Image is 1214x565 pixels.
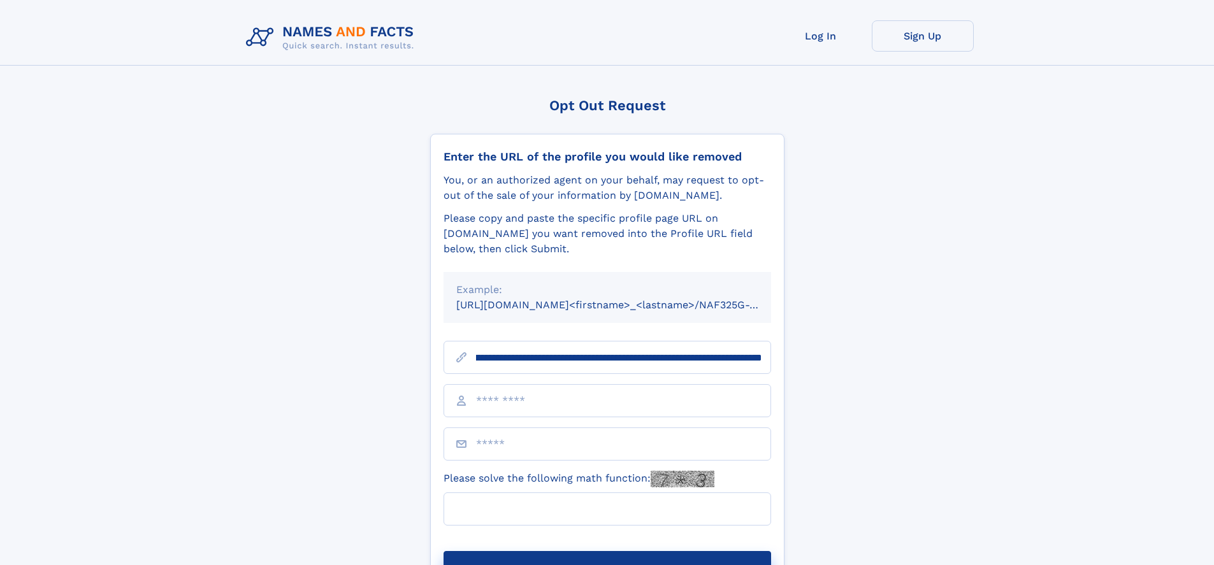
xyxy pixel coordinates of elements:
[241,20,424,55] img: Logo Names and Facts
[444,211,771,257] div: Please copy and paste the specific profile page URL on [DOMAIN_NAME] you want removed into the Pr...
[444,150,771,164] div: Enter the URL of the profile you would like removed
[444,471,714,487] label: Please solve the following math function:
[444,173,771,203] div: You, or an authorized agent on your behalf, may request to opt-out of the sale of your informatio...
[456,299,795,311] small: [URL][DOMAIN_NAME]<firstname>_<lastname>/NAF325G-xxxxxxxx
[872,20,974,52] a: Sign Up
[770,20,872,52] a: Log In
[430,97,784,113] div: Opt Out Request
[456,282,758,297] div: Example:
